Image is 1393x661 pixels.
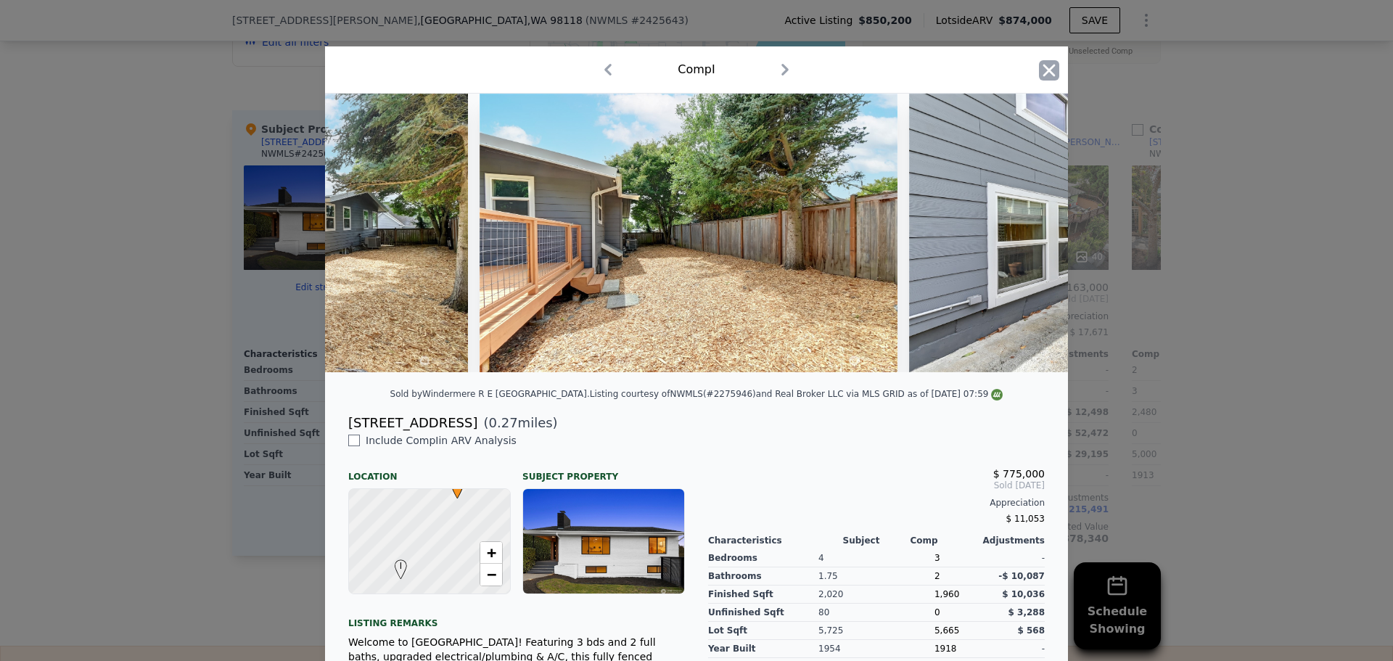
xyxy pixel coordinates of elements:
div: I [391,559,400,568]
div: Bedrooms [708,549,818,567]
div: 2 [934,567,990,586]
div: Characteristics [708,535,843,546]
span: ( miles) [477,413,557,433]
div: Listing remarks [348,606,685,629]
div: Adjustments [977,535,1045,546]
div: 5,725 [818,622,934,640]
span: Include Comp I in ARV Analysis [360,435,522,446]
span: $ 568 [1017,625,1045,636]
div: 1.75 [818,567,934,586]
div: Appreciation [708,497,1045,509]
span: I [391,559,411,572]
span: $ 10,036 [1002,589,1045,599]
div: 80 [818,604,934,622]
div: Comp [910,535,977,546]
span: $ 775,000 [993,468,1045,480]
span: Sold [DATE] [708,480,1045,491]
div: Listing courtesy of NWMLS (#2275946) and Real Broker LLC via MLS GRID as of [DATE] 07:59 [590,389,1003,399]
span: -$ 10,087 [998,571,1045,581]
div: Year Built [708,640,818,658]
div: - [990,640,1045,658]
div: 1918 [934,640,990,658]
span: 0 [934,607,940,617]
div: Unfinished Sqft [708,604,818,622]
div: Subject [843,535,911,546]
div: 2,020 [818,586,934,604]
div: Subject Property [522,459,685,483]
div: 4 [818,549,934,567]
div: Finished Sqft [708,586,818,604]
div: Comp I [678,61,715,78]
span: 0.27 [489,415,518,430]
div: [STREET_ADDRESS] [348,413,477,433]
div: Bathrooms [708,567,818,586]
span: − [487,565,496,583]
span: $ 3,288 [1008,607,1045,617]
span: 5,665 [934,625,959,636]
div: Lot Sqft [708,622,818,640]
img: NWMLS Logo [991,389,1003,401]
div: - [990,549,1045,567]
span: + [487,543,496,562]
img: Property Img [480,94,897,372]
img: Property Img [909,94,1327,372]
div: Sold by Windermere R E [GEOGRAPHIC_DATA] . [390,389,590,399]
span: $ 11,053 [1006,514,1045,524]
span: 1,960 [934,589,959,599]
div: 1954 [818,640,934,658]
span: 3 [934,553,940,563]
a: Zoom out [480,564,502,586]
div: Location [348,459,511,483]
a: Zoom in [480,542,502,564]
